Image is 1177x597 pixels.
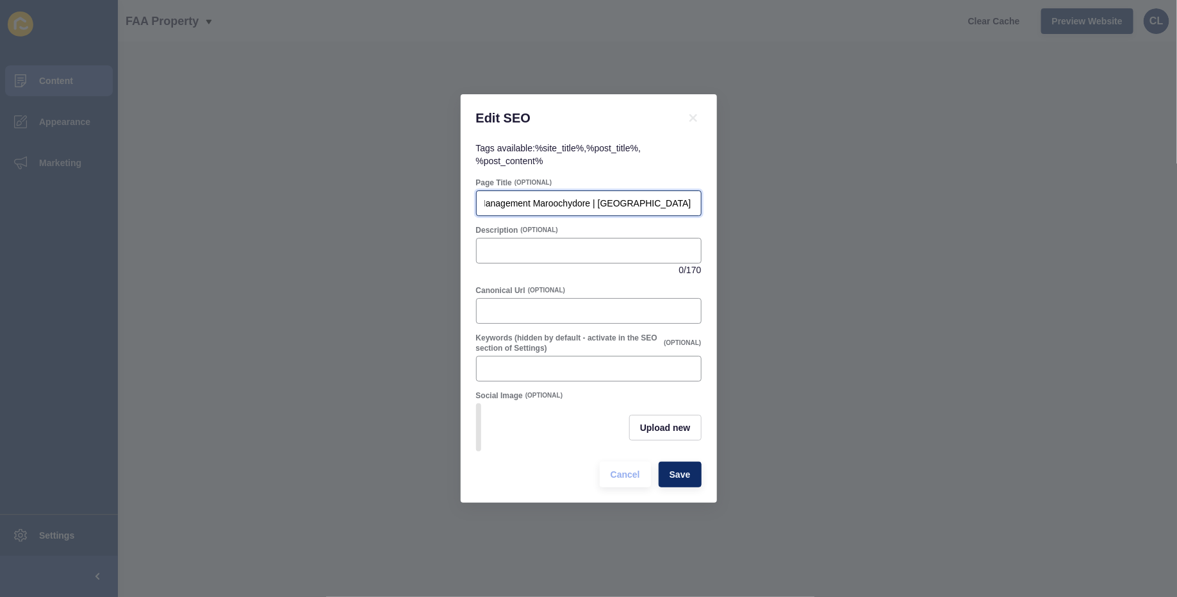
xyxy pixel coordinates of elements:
label: Page Title [476,178,512,188]
label: Description [476,225,518,235]
span: (OPTIONAL) [521,226,558,235]
h1: Edit SEO [476,110,670,126]
span: Cancel [611,468,640,481]
span: Tags available: , , [476,143,641,166]
button: Cancel [600,462,651,487]
button: Upload new [629,415,702,441]
code: %post_title% [586,143,638,153]
span: Save [670,468,691,481]
code: %site_title% [535,143,584,153]
label: Canonical Url [476,285,525,296]
span: Upload new [640,421,691,434]
span: 170 [686,264,701,276]
code: %post_content% [476,156,543,166]
span: / [684,264,686,276]
label: Keywords (hidden by default - activate in the SEO section of Settings) [476,333,662,353]
span: 0 [679,264,684,276]
label: Social Image [476,391,523,401]
span: (OPTIONAL) [664,339,701,348]
span: (OPTIONAL) [525,391,563,400]
button: Save [659,462,702,487]
span: (OPTIONAL) [528,286,565,295]
span: (OPTIONAL) [514,178,552,187]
